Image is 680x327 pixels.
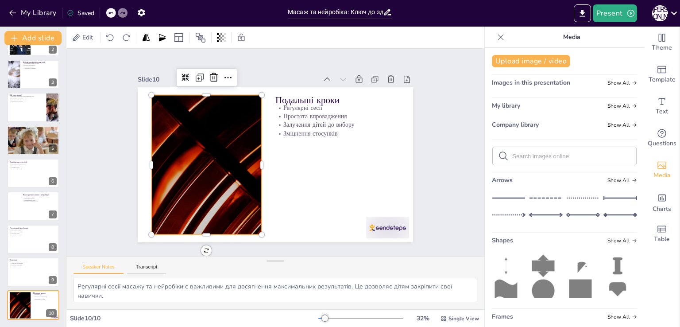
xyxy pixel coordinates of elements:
span: Show all [607,103,637,109]
span: Edit [81,33,95,42]
div: 10 [46,309,57,317]
p: Розвиток м'язів [8,131,54,132]
p: Переваги поєднання [23,198,57,200]
span: Media [653,171,671,180]
p: Мануальні маніпуляції для покращення стану [10,96,44,97]
p: Адаптація до навчання [23,68,57,70]
div: 4 [7,93,59,122]
div: 6 [49,177,57,185]
p: Переваги масажу для дітей [10,127,57,129]
span: Questions [648,139,676,148]
div: 9 [49,276,57,284]
p: Підвищення впевненості [8,136,54,137]
p: Що таке масаж? [10,94,44,97]
div: Slide 10 / 10 [70,314,318,323]
span: Position [195,32,206,43]
div: Get real-time input from your audience [644,122,680,154]
p: Точковий масаж [10,167,33,168]
p: Переваги нейробіки для дітей [23,61,57,64]
p: Зміцнення стосунків [10,234,31,236]
div: 9 [7,257,59,287]
p: Подальші кроки [317,128,379,247]
span: Company library [492,121,539,129]
button: А [PERSON_NAME] [652,4,668,22]
div: 32 % [412,314,433,323]
div: Add charts and graphs [644,186,680,218]
p: Простота впровадження [305,136,363,253]
p: Регулярні сесії [312,132,370,249]
div: А [PERSON_NAME] [652,5,668,21]
p: Комфортна обстановка [10,101,44,102]
p: Релаксаційний масаж [10,168,33,170]
div: 6 [7,159,59,188]
div: 8 [7,225,59,254]
p: Зміцнення стосунків [33,298,57,300]
p: Важливість масажу та нейробіки [10,261,31,263]
button: Present [593,4,637,22]
p: Подальші кроки [33,292,57,294]
button: My Library [7,6,60,20]
span: Show all [607,80,637,86]
p: Регулярність впровадження [10,266,31,268]
p: Рекомендації для батьків [10,226,31,229]
span: Charts [653,204,671,214]
div: 7 [7,191,59,221]
span: Show all [607,177,637,183]
p: Регулярність занять [10,230,31,231]
p: Простота впровадження [33,295,57,297]
span: Theme [652,43,672,53]
p: Адаптація до навчання [10,263,31,265]
div: 4 [49,112,57,120]
div: 8 [49,243,57,251]
p: Комплексний підхід [23,196,57,198]
p: Зниження тривожності [8,134,54,136]
p: Висновки [10,259,31,261]
p: Розвиток креативності [23,64,57,66]
span: Arrows [492,176,513,184]
p: Як поєднувати масаж і нейробіку? [23,194,57,196]
p: Media [508,27,635,48]
p: Індивідуальний підхід [10,231,31,233]
span: Show all [607,237,637,244]
p: Поліпшення кровообігу [10,97,44,99]
button: Speaker Notes [73,264,124,274]
div: 3 [49,78,57,86]
span: Show all [607,122,637,128]
button: Transcript [127,264,166,274]
button: Upload image / video [492,55,570,67]
p: Залучення дітей до вибору [33,297,57,299]
textarea: Регулярні сесії масажу та нейробіки є важливими для досягнення максимальних результатів. Це дозво... [73,278,477,302]
div: Add images, graphics, shapes or video [644,154,680,186]
span: My library [492,101,520,110]
p: Загальний масаж [10,165,33,167]
div: 5 [7,126,59,155]
p: Різноманітність технік масажу [10,99,44,101]
p: Види масажу для дітей [10,161,33,163]
input: Search images online [512,153,631,160]
span: Single View [448,315,479,322]
p: Різноманітність видів масажу [10,163,33,165]
div: 7 [49,210,57,218]
div: Layout [172,31,186,45]
p: Зміцнення стосунків [289,143,347,260]
div: Add ready made slides [644,58,680,90]
span: Shapes [492,236,513,245]
p: Регулярні сесії [33,293,57,295]
div: Change the overall theme [644,27,680,58]
span: Frames [492,312,513,321]
div: 3 [7,60,59,89]
p: Позитивна атмосфера [10,265,31,266]
div: 5 [49,144,57,152]
p: Покращення пам'яті та уваги [23,63,57,65]
div: Add text boxes [644,90,680,122]
span: Images in this presentation [492,78,570,87]
span: Table [654,234,670,244]
button: Export to PowerPoint [574,4,591,22]
div: 10 [7,290,59,319]
button: Add slide [4,31,62,45]
p: Соціальні навички [23,66,57,68]
p: Різноманітність занять [23,200,57,202]
p: Поліпшення сну [8,132,54,134]
p: Залучення дітей [10,233,31,234]
p: Регулярність впровадження [23,201,57,203]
